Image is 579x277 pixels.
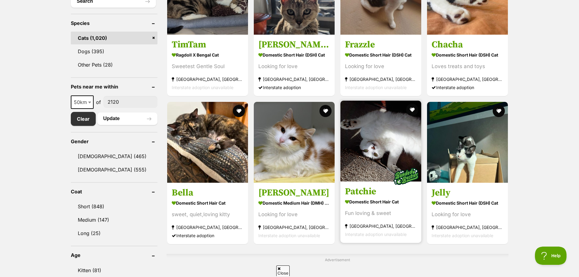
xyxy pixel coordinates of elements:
span: 50km [71,95,94,109]
button: favourite [233,105,245,117]
header: Gender [71,139,157,144]
strong: Domestic Short Hair Cat [345,197,417,206]
a: Short (848) [71,200,157,213]
button: Update [97,113,157,125]
div: Interstate adoption [432,83,503,92]
strong: [GEOGRAPHIC_DATA], [GEOGRAPHIC_DATA] [172,75,243,83]
header: Age [71,252,157,258]
strong: [GEOGRAPHIC_DATA], [GEOGRAPHIC_DATA] [258,75,330,83]
a: Medium (147) [71,213,157,226]
strong: Domestic Short Hair (DSH) Cat [432,199,503,207]
a: Bella Domestic Short Hair Cat sweet, quiet,loving kitty [GEOGRAPHIC_DATA], [GEOGRAPHIC_DATA] Inte... [167,182,248,244]
h3: [PERSON_NAME] *Meet our Certified Heart Stealer* [258,39,330,50]
a: TimTam Ragdoll x Bengal Cat Sweetest Gentle Soul [GEOGRAPHIC_DATA], [GEOGRAPHIC_DATA] Interstate ... [167,34,248,96]
a: Jelly Domestic Short Hair (DSH) Cat Looking for love [GEOGRAPHIC_DATA], [GEOGRAPHIC_DATA] Interst... [427,182,508,244]
span: 50km [71,98,93,106]
input: postcode [103,96,157,108]
a: [DEMOGRAPHIC_DATA] (465) [71,150,157,163]
span: Interstate adoption unavailable [345,85,407,90]
strong: Domestic Medium Hair (DMH) Cat [258,199,330,207]
h3: Bella [172,187,243,199]
a: Chacha Domestic Short Hair (DSH) Cat Loves treats and toys [GEOGRAPHIC_DATA], [GEOGRAPHIC_DATA] I... [427,34,508,96]
a: Other Pets (28) [71,58,157,71]
img: bonded besties [391,161,421,192]
span: Interstate adoption unavailable [345,232,407,237]
a: Clear [71,112,96,126]
a: Cats (1,020) [71,32,157,44]
span: Interstate adoption unavailable [432,233,493,238]
img: Patchie - Domestic Short Hair Cat [340,101,421,182]
a: [PERSON_NAME] Domestic Medium Hair (DMH) Cat Looking for love [GEOGRAPHIC_DATA], [GEOGRAPHIC_DATA... [254,182,335,244]
a: [PERSON_NAME] *Meet our Certified Heart Stealer* Domestic Short Hair (DSH) Cat Looking for love [... [254,34,335,96]
strong: [GEOGRAPHIC_DATA], [GEOGRAPHIC_DATA] [345,75,417,83]
div: Looking for love [258,62,330,71]
div: Loves treats and toys [432,62,503,71]
div: Interstate adoption [172,231,243,240]
div: Looking for love [345,62,417,71]
img: Bella - Domestic Short Hair Cat [167,102,248,183]
strong: [GEOGRAPHIC_DATA], [GEOGRAPHIC_DATA] [432,75,503,83]
a: Patchie Domestic Short Hair Cat Fun loving & sweet [GEOGRAPHIC_DATA], [GEOGRAPHIC_DATA] Interstat... [340,181,421,243]
strong: [GEOGRAPHIC_DATA], [GEOGRAPHIC_DATA] [172,223,243,231]
strong: [GEOGRAPHIC_DATA], [GEOGRAPHIC_DATA] [258,223,330,231]
h3: Chacha [432,39,503,50]
iframe: Help Scout Beacon - Open [535,247,567,265]
header: Species [71,20,157,26]
div: Interstate adoption [258,83,330,92]
h3: TimTam [172,39,243,50]
a: Dogs (395) [71,45,157,58]
button: favourite [493,105,505,117]
div: Fun loving & sweet [345,209,417,217]
img: Jelly - Domestic Short Hair (DSH) Cat [427,102,508,183]
strong: Domestic Short Hair (DSH) Cat [432,50,503,59]
a: Kitten (81) [71,264,157,277]
a: [DEMOGRAPHIC_DATA] (555) [71,163,157,176]
strong: Domestic Short Hair (DSH) Cat [345,50,417,59]
strong: [GEOGRAPHIC_DATA], [GEOGRAPHIC_DATA] [345,222,417,230]
a: Frazzle Domestic Short Hair (DSH) Cat Looking for love [GEOGRAPHIC_DATA], [GEOGRAPHIC_DATA] Inter... [340,34,421,96]
h3: Frazzle [345,39,417,50]
div: Sweetest Gentle Soul [172,62,243,71]
span: Close [276,265,290,276]
span: Interstate adoption unavailable [172,85,233,90]
h3: Patchie [345,186,417,197]
button: favourite [319,105,332,117]
a: Long (25) [71,227,157,240]
header: Pets near me within [71,84,157,89]
div: Looking for love [432,210,503,219]
strong: [GEOGRAPHIC_DATA], [GEOGRAPHIC_DATA] [432,223,503,231]
header: Coat [71,189,157,194]
button: favourite [406,104,418,116]
img: Cooper - Domestic Medium Hair (DMH) Cat [254,102,335,183]
h3: Jelly [432,187,503,199]
strong: Domestic Short Hair (DSH) Cat [258,50,330,59]
div: sweet, quiet,loving kitty [172,210,243,219]
strong: Domestic Short Hair Cat [172,199,243,207]
span: of [96,99,101,106]
span: Interstate adoption unavailable [258,233,320,238]
h3: [PERSON_NAME] [258,187,330,199]
div: Looking for love [258,210,330,219]
strong: Ragdoll x Bengal Cat [172,50,243,59]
